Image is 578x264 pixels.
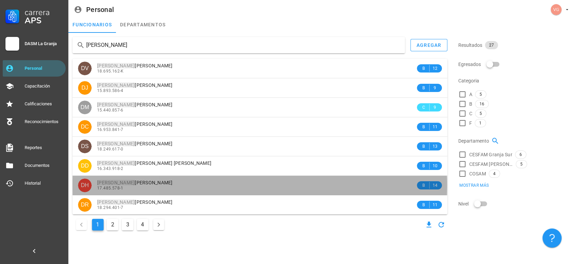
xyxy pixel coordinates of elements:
mark: [PERSON_NAME] [97,141,135,146]
mark: [PERSON_NAME] [97,199,135,205]
span: [PERSON_NAME] [97,82,173,88]
span: B [421,182,426,189]
div: Departamento [458,133,574,149]
span: [PERSON_NAME] [97,63,173,68]
span: 15.893.586-4 [97,88,123,93]
div: avatar [551,4,562,15]
button: Ir a la página 3 [122,219,133,230]
span: DM [81,101,89,114]
span: 18.695.162-K [97,69,124,74]
span: DR [81,198,89,212]
span: [PERSON_NAME] [97,121,173,127]
a: funcionarios [68,16,116,33]
span: B [421,65,426,72]
span: 12 [432,65,438,72]
span: 11 [432,201,438,208]
nav: Navegación de paginación [73,217,168,232]
a: Reportes [3,140,66,156]
div: Calificaciones [25,101,63,107]
button: Ir a la página 2 [107,219,118,230]
div: APS [25,16,63,25]
div: Historial [25,181,63,186]
button: agregar [410,39,447,51]
a: Historial [3,175,66,192]
span: DV [81,62,89,75]
div: avatar [78,198,92,212]
a: departamentos [116,16,170,33]
div: Carrera [25,8,63,16]
span: 5 [480,91,482,98]
span: 17.485.578-1 [97,186,123,190]
button: Mostrar más [455,181,493,190]
span: [PERSON_NAME] [97,102,173,107]
div: Resultados [458,37,574,53]
span: 13 [432,143,438,150]
button: Página actual, página 1 [92,219,104,230]
input: Buscar funcionarios… [86,40,391,51]
div: Reconocimientos [25,119,63,124]
div: Reportes [25,145,63,150]
div: Egresados [458,56,574,72]
span: B [421,84,426,91]
span: 14 [432,182,438,189]
span: 6 [520,151,522,158]
span: DH [81,179,89,192]
a: Calificaciones [3,96,66,112]
span: DJ [81,81,88,95]
div: DASM La Granja [25,41,63,47]
mark: [PERSON_NAME] [97,160,135,166]
span: B [421,143,426,150]
div: Personal [25,66,63,71]
span: 16.953.841-7 [97,127,123,132]
mark: [PERSON_NAME] [97,102,135,107]
span: B [421,123,426,130]
a: Capacitación [3,78,66,94]
div: Categoria [458,72,574,89]
span: COSAM [469,170,486,177]
div: Personal [86,6,114,13]
span: [PERSON_NAME] [97,180,173,185]
span: C [421,104,426,111]
span: [PERSON_NAME] [97,141,173,146]
div: avatar [78,101,92,114]
span: 4 [493,170,496,177]
span: CESFAM Granja Sur [469,151,512,158]
span: 10 [432,162,438,169]
mark: [PERSON_NAME] [97,121,135,127]
span: DD [81,159,89,173]
span: DS [81,140,89,153]
span: 18.294.401-7 [97,205,123,210]
div: avatar [78,81,92,95]
mark: [PERSON_NAME] [97,63,135,68]
span: 5 [520,160,523,168]
button: Ir a la página 4 [137,219,148,230]
span: 18.249.617-0 [97,147,123,151]
span: B [421,201,426,208]
span: Mostrar más [459,183,489,188]
div: Capacitación [25,83,63,89]
span: 9 [432,84,438,91]
mark: [PERSON_NAME] [97,180,135,185]
div: avatar [78,62,92,75]
span: F [469,120,472,127]
span: C [469,110,472,117]
span: 16 [480,100,484,108]
div: avatar [78,179,92,192]
span: [PERSON_NAME] [PERSON_NAME] [97,160,211,166]
div: agregar [416,42,442,48]
button: Página siguiente [153,219,164,230]
div: Documentos [25,163,63,168]
span: 1 [479,119,482,127]
div: avatar [78,140,92,153]
span: 15.440.857-6 [97,108,123,113]
span: 5 [480,110,482,117]
div: avatar [78,159,92,173]
span: 11 [432,123,438,130]
span: B [421,162,426,169]
div: avatar [78,120,92,134]
div: Nivel [458,196,574,212]
a: Documentos [3,157,66,174]
span: CESFAM [PERSON_NAME] [469,161,513,168]
a: Reconocimientos [3,114,66,130]
span: 9 [432,104,438,111]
